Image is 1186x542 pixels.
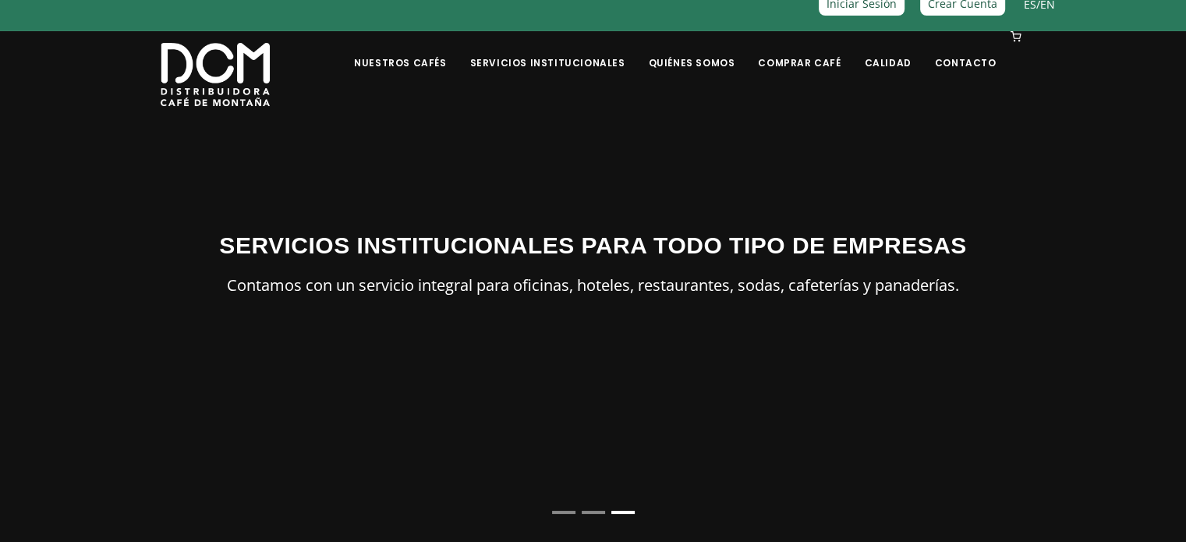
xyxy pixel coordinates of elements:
li: Page dot 2 [582,511,605,514]
h3: SERVICIOS INSTITUCIONALES PARA TODO TIPO DE EMPRESAS [161,228,1026,263]
a: Nuestros Cafés [345,33,455,69]
a: Quiénes Somos [639,33,744,69]
a: Comprar Café [749,33,850,69]
p: Contamos con un servicio integral para oficinas, hoteles, restaurantes, sodas, cafeterías y panad... [161,272,1026,299]
a: Contacto [926,33,1006,69]
li: Page dot 3 [611,511,635,514]
a: Calidad [855,33,920,69]
li: Page dot 1 [552,511,575,514]
a: Servicios Institucionales [460,33,634,69]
